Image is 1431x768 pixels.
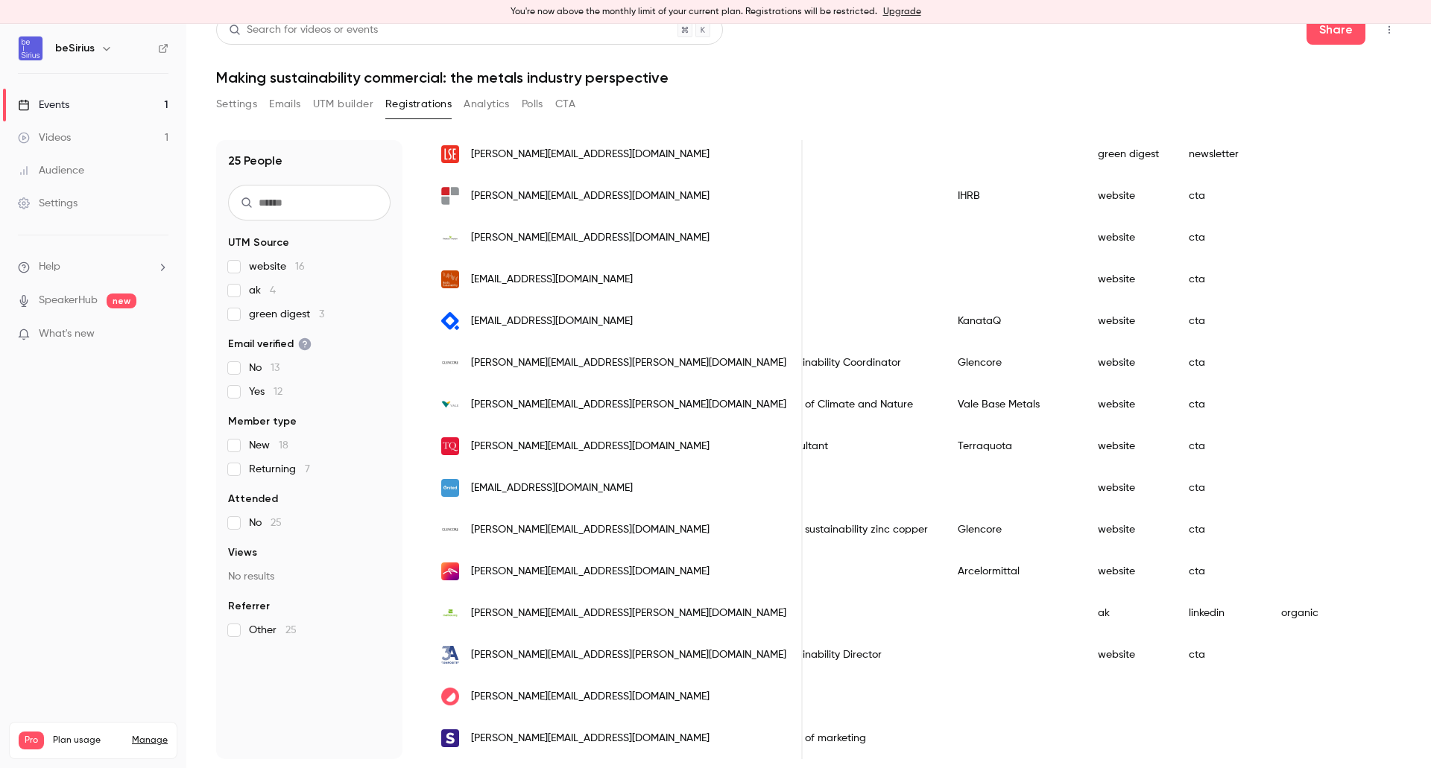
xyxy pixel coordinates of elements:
[943,509,1083,550] div: Glencore
[1083,550,1174,592] div: website
[1174,175,1266,217] div: cta
[943,550,1083,592] div: Arcelormittal
[228,235,391,638] section: facet-groups
[1083,342,1174,384] div: website
[249,438,288,453] span: New
[228,492,278,507] span: Attended
[471,522,710,538] span: [PERSON_NAME][EMAIL_ADDRESS][DOMAIN_NAME]
[943,300,1083,342] div: KanataQ
[464,92,510,116] button: Analytics
[1174,300,1266,342] div: cta
[1174,592,1266,634] div: linkedin
[761,300,943,342] div: CTO
[471,689,710,705] span: [PERSON_NAME][EMAIL_ADDRESS][DOMAIN_NAME]
[883,6,921,18] a: Upgrade
[522,92,543,116] button: Polls
[1083,425,1174,467] div: website
[441,479,459,497] img: orsted.com
[305,464,310,475] span: 7
[471,564,710,580] span: [PERSON_NAME][EMAIL_ADDRESS][DOMAIN_NAME]
[271,518,282,528] span: 25
[943,425,1083,467] div: Terraquota
[441,270,459,288] img: nordicsustainability.com
[471,272,633,288] span: [EMAIL_ADDRESS][DOMAIN_NAME]
[761,425,943,467] div: Consultant
[1174,342,1266,384] div: cta
[39,326,95,342] span: What's new
[228,152,282,170] h1: 25 People
[249,361,279,375] span: No
[18,163,84,178] div: Audience
[1174,384,1266,425] div: cta
[1083,467,1174,509] div: website
[279,440,288,451] span: 18
[228,337,312,352] span: Email verified
[441,187,459,205] img: ihrb.org
[132,734,168,746] a: Manage
[216,92,257,116] button: Settings
[249,307,324,322] span: green digest
[39,259,60,275] span: Help
[18,196,78,211] div: Settings
[471,647,786,663] span: [PERSON_NAME][EMAIL_ADDRESS][PERSON_NAME][DOMAIN_NAME]
[285,625,297,635] span: 25
[471,355,786,371] span: [PERSON_NAME][EMAIL_ADDRESS][PERSON_NAME][DOMAIN_NAME]
[1174,550,1266,592] div: cta
[1083,384,1174,425] div: website
[471,188,710,204] span: [PERSON_NAME][EMAIL_ADDRESS][DOMAIN_NAME]
[1083,634,1174,676] div: website
[1174,467,1266,509] div: cta
[1307,15,1365,45] button: Share
[249,462,310,477] span: Returning
[228,235,289,250] span: UTM Source
[761,634,943,676] div: Sustainability Director
[216,69,1401,86] h1: Making sustainability commercial: the metals industry perspective
[19,37,42,60] img: beSirius
[441,229,459,247] img: finance-in-motion.com
[1083,300,1174,342] div: website
[471,314,633,329] span: [EMAIL_ADDRESS][DOMAIN_NAME]
[441,688,459,705] img: getcontrast.io
[249,283,276,298] span: ak
[269,92,300,116] button: Emails
[228,599,270,614] span: Referrer
[1083,133,1174,175] div: green digest
[53,734,123,746] span: Plan usage
[1174,509,1266,550] div: cta
[943,384,1083,425] div: Vale Base Metals
[943,175,1083,217] div: IHRB
[1174,425,1266,467] div: cta
[555,92,575,116] button: CTA
[18,130,71,145] div: Videos
[1083,175,1174,217] div: website
[228,569,391,584] p: No results
[18,98,69,112] div: Events
[441,145,459,163] img: lse.ac.uk
[271,363,279,373] span: 13
[295,261,305,272] span: 16
[761,384,943,425] div: Head of Climate and Nature
[761,509,943,550] div: Head sustainability zinc copper
[441,604,459,622] img: mailbox.org
[319,309,324,320] span: 3
[1083,592,1174,634] div: ak
[1174,217,1266,258] div: cta
[1174,634,1266,676] div: cta
[441,729,459,747] img: besirius.io
[441,437,459,455] img: terraquota.com
[229,22,378,38] div: Search for videos or events
[441,312,459,330] img: kanataq.com
[274,387,282,397] span: 12
[55,41,95,56] h6: beSirius
[228,414,297,429] span: Member type
[1266,592,1370,634] div: organic
[471,480,633,496] span: [EMAIL_ADDRESS][DOMAIN_NAME]
[1083,217,1174,258] div: website
[385,92,452,116] button: Registrations
[1174,133,1266,175] div: newsletter
[441,646,459,664] img: 3acomposites.com
[19,731,44,749] span: Pro
[39,293,98,308] a: SpeakerHub
[249,384,282,399] span: Yes
[471,397,786,413] span: [PERSON_NAME][EMAIL_ADDRESS][PERSON_NAME][DOMAIN_NAME]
